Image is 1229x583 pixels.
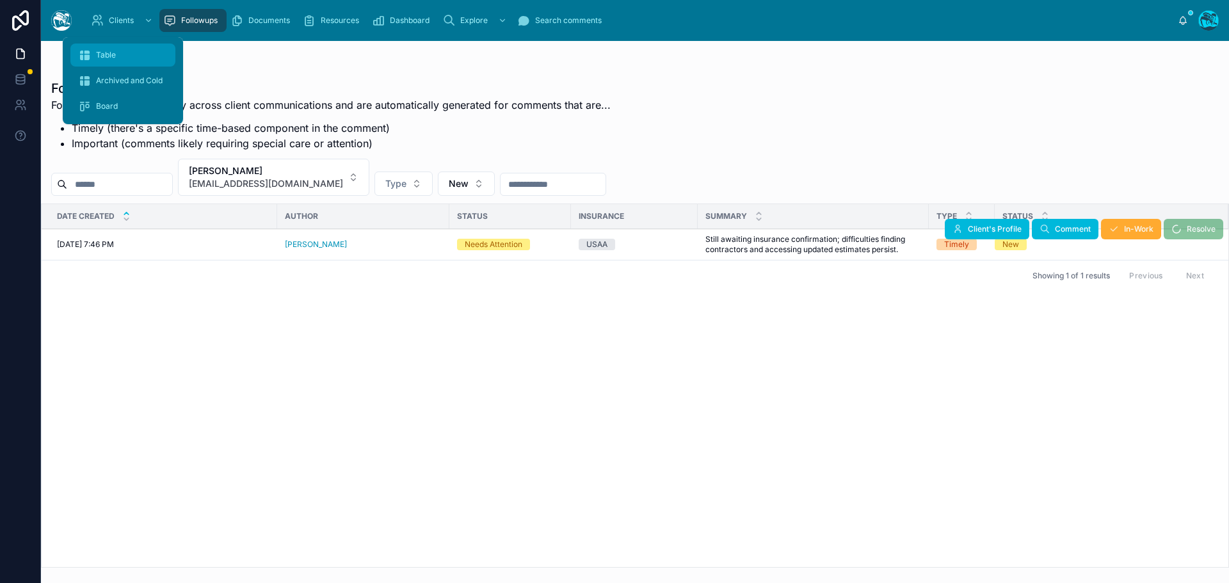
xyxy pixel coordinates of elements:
[189,164,343,177] span: [PERSON_NAME]
[109,15,134,26] span: Clients
[285,211,318,221] span: Author
[87,9,159,32] a: Clients
[181,15,218,26] span: Followups
[57,239,269,250] a: [DATE] 7:46 PM
[945,219,1029,239] button: Client's Profile
[465,239,522,250] div: Needs Attention
[96,50,116,60] span: Table
[70,69,175,92] a: Archived and Cold
[460,15,488,26] span: Explore
[995,239,1213,250] a: New
[374,172,433,196] button: Select Button
[57,211,115,221] span: Date Created
[285,239,347,250] a: [PERSON_NAME]
[51,10,72,31] img: App logo
[390,15,430,26] span: Dashboard
[72,136,611,151] li: Important (comments likely requiring special care or attention)
[438,9,513,32] a: Explore
[457,211,488,221] span: Status
[248,15,290,26] span: Documents
[936,239,987,250] a: Timely
[449,177,469,190] span: New
[1101,219,1161,239] button: In-Work
[1124,224,1153,234] span: In-Work
[968,224,1022,234] span: Client's Profile
[579,239,690,250] a: USAA
[321,15,359,26] span: Resources
[57,239,114,250] span: [DATE] 7:46 PM
[178,159,369,196] button: Select Button
[579,211,624,221] span: Insurance
[189,177,343,190] span: [EMAIL_ADDRESS][DOMAIN_NAME]
[944,239,969,250] div: Timely
[1055,224,1091,234] span: Comment
[385,177,406,190] span: Type
[70,44,175,67] a: Table
[70,95,175,118] a: Board
[51,97,611,113] p: Followups highlight urgency across client communications and are automatically generated for comm...
[535,15,602,26] span: Search comments
[705,211,747,221] span: Summary
[159,9,227,32] a: Followups
[1032,219,1098,239] button: Comment
[936,211,957,221] span: Type
[1002,239,1019,250] div: New
[705,234,921,255] a: Still awaiting insurance confirmation; difficulties finding contractors and accessing updated est...
[51,79,611,97] h1: Followups
[457,239,563,250] a: Needs Attention
[299,9,368,32] a: Resources
[72,120,611,136] li: Timely (there's a specific time-based component in the comment)
[1002,211,1033,221] span: Status
[368,9,438,32] a: Dashboard
[227,9,299,32] a: Documents
[96,101,118,111] span: Board
[285,239,442,250] a: [PERSON_NAME]
[438,172,495,196] button: Select Button
[513,9,611,32] a: Search comments
[586,239,607,250] div: USAA
[96,76,163,86] span: Archived and Cold
[82,6,1178,35] div: scrollable content
[1032,271,1110,281] span: Showing 1 of 1 results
